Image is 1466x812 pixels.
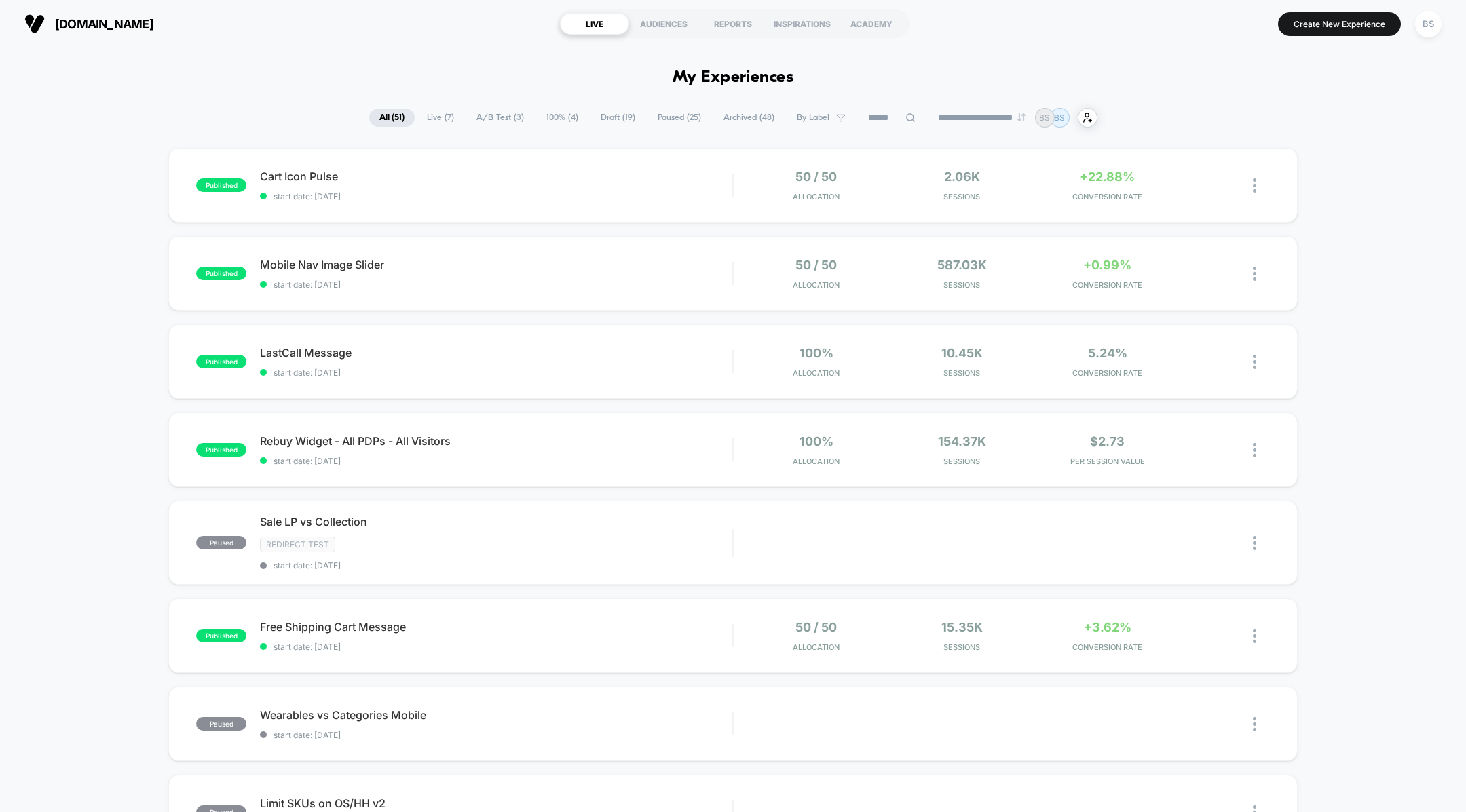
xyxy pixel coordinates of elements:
[1253,629,1256,643] img: close
[673,68,794,88] h1: My Experiences
[795,170,837,184] span: 50 / 50
[938,434,986,448] span: 154.37k
[196,178,246,192] span: published
[793,368,840,378] span: Allocation
[196,536,246,549] span: paused
[1090,434,1125,448] span: $2.73
[1038,192,1177,201] span: CONVERSION RATE
[1253,717,1256,731] img: close
[713,109,785,127] span: Archived ( 48 )
[260,191,732,201] span: start date: [DATE]
[795,620,837,634] span: 50 / 50
[260,620,732,634] span: Free Shipping Cart Message
[260,170,732,183] span: Cart Icon Pulse
[196,267,246,280] span: published
[260,515,732,528] span: Sale LP vs Collection
[1253,443,1256,457] img: close
[941,620,983,634] span: 15.35k
[466,109,534,127] span: A/B Test ( 3 )
[260,708,732,722] span: Wearables vs Categories Mobile
[260,279,732,290] span: start date: [DATE]
[892,192,1031,201] span: Sessions
[1038,368,1177,378] span: CONVERSION RATE
[260,730,732,740] span: start date: [DATE]
[1253,355,1256,369] img: close
[1080,170,1135,184] span: +22.88%
[793,280,840,290] span: Allocation
[1039,113,1050,123] p: BS
[1038,280,1177,290] span: CONVERSION RATE
[260,642,732,652] span: start date: [DATE]
[1253,178,1256,193] img: close
[944,170,980,184] span: 2.06k
[795,258,837,272] span: 50 / 50
[260,368,732,378] span: start date: [DATE]
[793,457,840,466] span: Allocation
[24,14,45,34] img: Visually logo
[768,13,837,35] div: INSPIRATIONS
[892,280,1031,290] span: Sessions
[793,192,840,201] span: Allocation
[797,113,829,123] span: By Label
[800,434,833,448] span: 100%
[937,258,987,272] span: 587.03k
[1253,267,1256,281] img: close
[1083,258,1131,272] span: +0.99%
[20,13,157,35] button: [DOMAIN_NAME]
[1278,12,1401,36] button: Create New Experience
[196,355,246,368] span: published
[196,443,246,457] span: published
[536,109,588,127] span: 100% ( 4 )
[698,13,768,35] div: REPORTS
[647,109,711,127] span: Paused ( 25 )
[369,109,415,127] span: All ( 51 )
[260,560,732,571] span: start date: [DATE]
[1038,642,1177,652] span: CONVERSION RATE
[837,13,906,35] div: ACADEMY
[196,629,246,642] span: published
[55,17,153,31] span: [DOMAIN_NAME]
[1017,113,1026,121] img: end
[1054,113,1065,123] p: BS
[260,346,732,360] span: LastCall Message
[260,434,732,448] span: Rebuy Widget - All PDPs - All Visitors
[260,258,732,271] span: Mobile Nav Image Slider
[590,109,645,127] span: Draft ( 19 )
[793,642,840,652] span: Allocation
[892,457,1031,466] span: Sessions
[260,796,732,810] span: Limit SKUs on OS/HH v2
[941,346,983,360] span: 10.45k
[800,346,833,360] span: 100%
[1415,11,1442,37] div: BS
[560,13,629,35] div: LIVE
[260,456,732,466] span: start date: [DATE]
[1088,346,1127,360] span: 5.24%
[1253,536,1256,550] img: close
[1084,620,1131,634] span: +3.62%
[629,13,698,35] div: AUDIENCES
[1038,457,1177,466] span: PER SESSION VALUE
[892,642,1031,652] span: Sessions
[196,717,246,731] span: paused
[892,368,1031,378] span: Sessions
[417,109,464,127] span: Live ( 7 )
[1411,10,1446,38] button: BS
[260,537,335,552] span: Redirect Test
